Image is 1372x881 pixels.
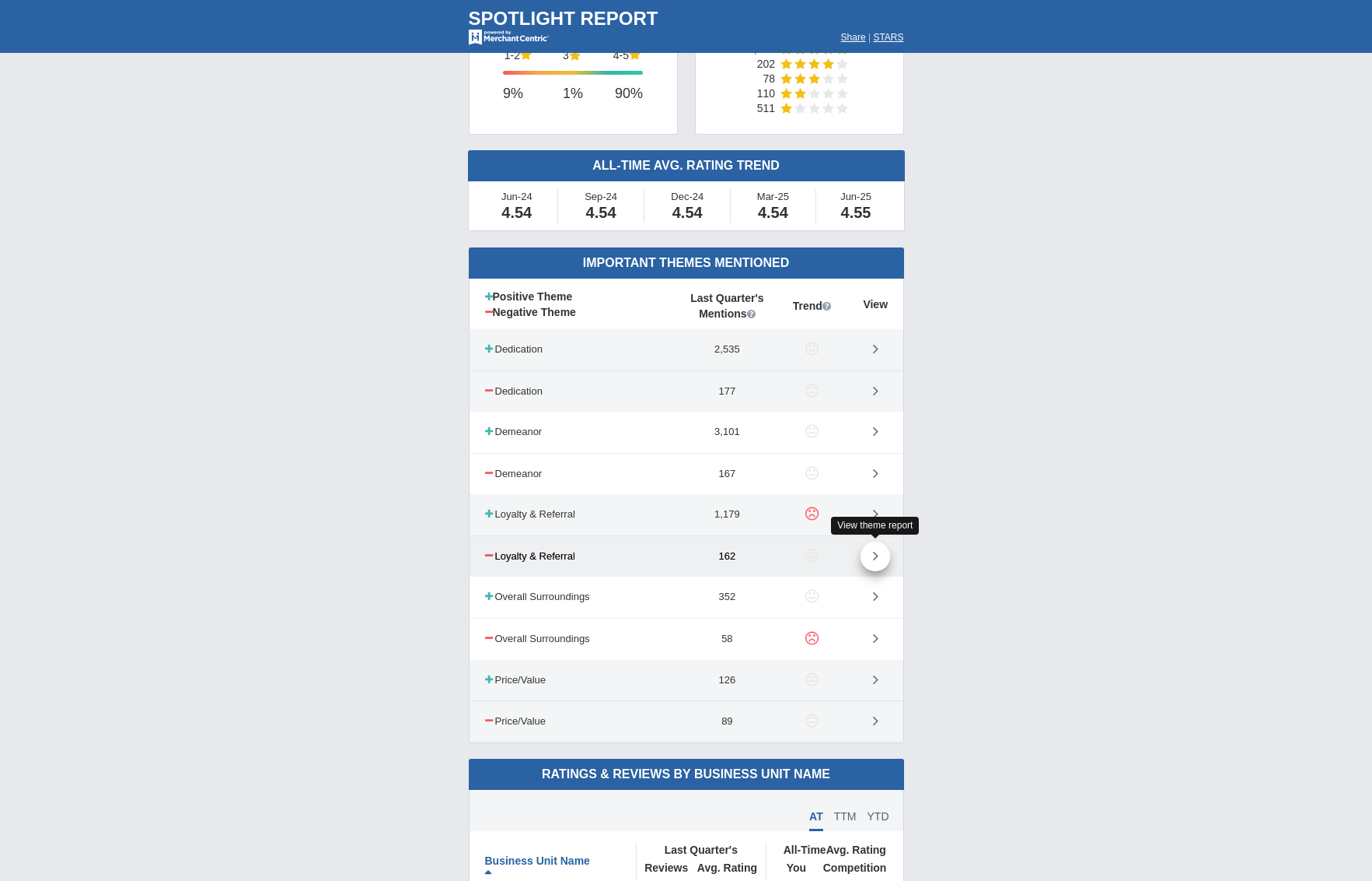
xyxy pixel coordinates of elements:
[822,88,834,99] img: star-empty-15.png
[758,204,788,221] span: 4.54
[644,189,731,223] td: Dec-24
[679,577,775,618] td: 352
[558,189,644,223] td: Sep-24
[808,88,820,99] img: star-empty-15.png
[563,49,569,61] td: 3
[794,103,806,114] img: star-empty-15.png
[808,58,820,69] img: star-full-15.png
[834,810,857,823] span: TTM
[556,79,590,110] td: 1%
[868,810,889,823] span: YTD
[794,73,806,84] img: star-full-15.png
[748,73,780,88] td: 78
[784,844,826,856] span: All-Time
[480,254,892,272] div: Important Themes Mentioned
[841,32,866,43] a: Share
[477,189,559,223] td: Jun-24
[780,73,792,84] img: star-full-15.png
[485,342,543,357] td: Dedication
[809,810,823,831] span: AT
[808,103,820,114] img: star-empty-15.png
[672,204,703,221] span: 4.54
[731,189,815,223] td: Mar-25
[836,73,848,84] img: star-empty-15.png
[679,494,775,535] td: 1,179
[679,701,775,742] td: 89
[629,49,641,60] img: star-full-15.png
[822,103,834,114] img: star-empty-15.png
[748,103,780,118] td: 511
[636,843,766,857] th: Last Quarter's
[766,843,903,857] th: Avg. Rating
[848,279,903,329] th: View
[822,58,834,69] img: star-full-15.png
[794,58,806,69] img: star-full-15.png
[569,50,581,61] img: star-full-15.png
[793,298,831,314] span: Trend
[485,673,546,688] td: Price/Value
[586,204,616,221] span: 4.54
[794,88,806,99] img: star-full-15.png
[748,58,780,73] td: 202
[841,204,871,221] span: 4.55
[873,32,903,43] a: STARS
[485,507,575,522] td: Loyalty & Referral
[780,103,792,114] img: star-full-15.png
[485,549,575,564] td: Loyalty & Referral
[679,535,775,577] td: 162
[503,79,556,110] td: 9%
[485,467,543,482] td: Demeanor
[831,517,919,535] div: View theme report
[485,425,543,440] td: Demeanor
[469,30,549,45] img: mc-powered-by-logo-white-103.png
[485,714,546,729] td: Price/Value
[748,88,780,103] td: 110
[501,204,532,221] span: 4.54
[679,329,775,370] td: 2,535
[822,73,834,84] img: star-empty-15.png
[612,49,629,61] td: 4-5
[836,58,848,69] img: star-empty-15.png
[520,49,532,60] img: star-full-15.png
[468,150,905,181] td: All-Time Avg. Rating Trend
[503,49,520,61] td: 1-2
[808,73,820,84] img: star-full-15.png
[836,88,848,99] img: star-empty-15.png
[679,660,775,701] td: 126
[868,32,871,43] span: |
[690,290,763,321] span: Last Quarter's Mentions
[780,88,792,99] img: star-full-15.png
[679,618,775,659] td: 58
[679,370,775,412] td: 177
[469,759,904,790] td: Ratings & Reviews by Business Unit Name
[485,590,590,605] td: Overall Surroundings
[470,279,679,329] th: Positive Theme Negative Theme
[679,412,775,453] td: 3,101
[590,79,643,110] td: 90%
[485,632,590,647] td: Overall Surroundings
[679,453,775,494] td: 167
[836,103,848,114] img: star-empty-15.png
[485,384,543,399] td: Dedication
[780,58,792,69] img: star-full-15.png
[816,189,896,223] td: Jun-25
